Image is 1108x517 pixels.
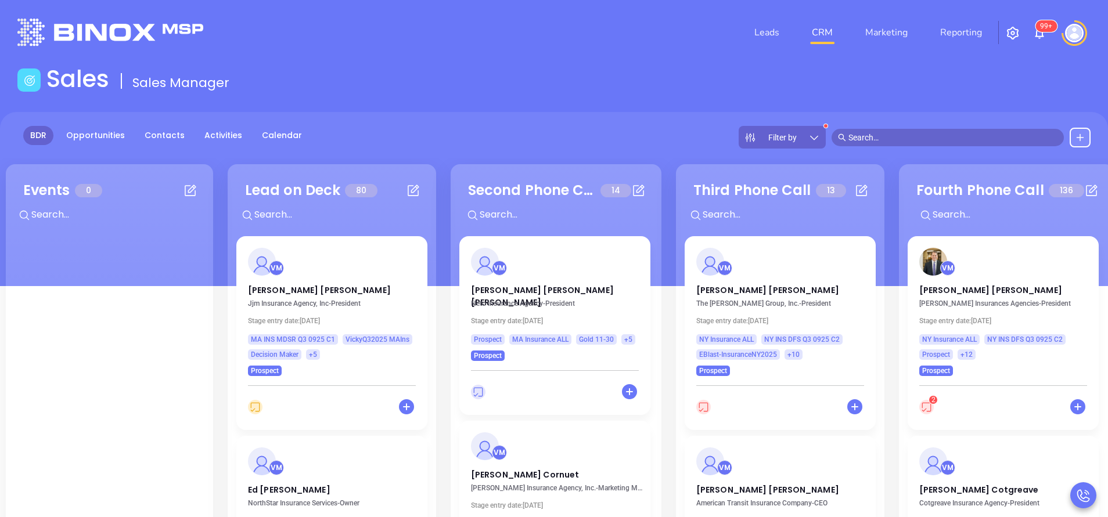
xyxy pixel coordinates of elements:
img: user [1065,24,1084,42]
p: Neto Insurance Agency - President [471,299,645,308]
p: [PERSON_NAME] [PERSON_NAME] [696,484,864,490]
a: Activities [197,126,249,145]
img: profile [696,447,724,475]
span: 14 [600,184,631,197]
div: Fourth Phone Call136 [908,173,1106,236]
span: Prospect [474,349,502,362]
img: profile [248,447,276,475]
p: [PERSON_NAME] [PERSON_NAME] [696,284,864,290]
img: profile [919,447,947,475]
p: American Transit Insurance Company - CEO [696,499,870,507]
span: Prospect [922,348,950,361]
div: Vicky Mendoza [940,261,955,276]
p: Jjm Insurance Agency, Inc - President [248,299,422,308]
p: Mon 4/3/2023 [919,317,1093,325]
sup: 2 [929,396,937,404]
div: profileVicky Mendoza[PERSON_NAME] [PERSON_NAME] The [PERSON_NAME] Group, Inc.-PresidentStage entr... [685,236,876,436]
p: Thu 11/7/2024 [696,317,870,325]
p: [PERSON_NAME] [PERSON_NAME] [919,284,1087,290]
span: Gold 11-30 [579,333,614,346]
p: Tue 5/21/2024 [471,317,645,325]
span: VickyQ32025 MAIns [346,333,409,346]
img: profile [919,248,947,276]
a: Contacts [138,126,192,145]
div: Second Phone Call [468,180,596,201]
div: Second Phone Call14 [459,173,653,236]
p: Ed [PERSON_NAME] [248,484,416,490]
span: Sales Manager [132,74,229,92]
input: Search... [931,207,1106,222]
a: Calendar [255,126,309,145]
p: Cotgreave Insurance Agency - President [919,499,1093,507]
img: profile [471,248,499,276]
div: Fourth Phone Call [916,180,1044,201]
div: Vicky Mendoza [269,460,284,475]
span: NY Insurance ALL [699,333,754,346]
a: profileVicky Mendoza[PERSON_NAME] [PERSON_NAME] [PERSON_NAME] Neto Insurance Agency-PresidentStag... [459,236,650,361]
div: profileVicky Mendoza[PERSON_NAME] [PERSON_NAME] [PERSON_NAME] Insurances Agencies-PresidentStage ... [908,236,1106,436]
div: Events0 [15,173,204,236]
h1: Sales [46,65,109,93]
p: [PERSON_NAME] [PERSON_NAME] [248,284,416,290]
span: +10 [787,348,800,361]
div: Vicky Mendoza [717,261,732,276]
span: +5 [624,333,632,346]
span: +12 [960,348,973,361]
p: The Argiro Group, Inc. - President [696,299,870,308]
span: 2 [931,396,936,404]
div: Third Phone Call13 [685,173,876,236]
a: profileVicky Mendoza[PERSON_NAME] [PERSON_NAME] Jjm Insurance Agency, Inc-PresidentStage entry da... [236,236,427,376]
p: TM Ryder Insurance Agency, Inc. - Marketing Manager [471,484,645,492]
sup: 100 [1035,20,1057,32]
div: Vicky Mendoza [492,261,507,276]
input: Search… [848,131,1057,144]
p: NorthStar Insurance Services - Owner [248,499,422,507]
p: [PERSON_NAME] Cotgreave [919,484,1087,490]
span: +5 [309,348,317,361]
span: 0 [75,184,102,197]
input: Search... [702,207,876,222]
span: Prospect [251,364,279,377]
p: [PERSON_NAME] Cornuet [471,469,639,475]
a: profileVicky Mendoza[PERSON_NAME] [PERSON_NAME] [PERSON_NAME] Insurances Agencies-PresidentStage ... [908,236,1099,376]
input: Search... [30,207,204,222]
div: profileVicky Mendoza[PERSON_NAME] [PERSON_NAME] Jjm Insurance Agency, Inc-PresidentStage entry da... [236,236,427,436]
img: logo [17,19,203,46]
a: Opportunities [59,126,132,145]
span: MA INS MDSR Q3 0925 C1 [251,333,335,346]
div: Lead on Deck80 [236,173,427,236]
span: 136 [1049,184,1084,197]
span: Prospect [922,364,950,377]
span: NY INS DFS Q3 0925 C2 [987,333,1063,346]
span: Filter by [768,133,797,142]
span: EBlast-InsuranceNY2025 [699,348,777,361]
a: BDR [23,126,53,145]
div: Lead on Deck [245,180,340,201]
input: Search... [479,207,653,222]
div: profileVicky Mendoza[PERSON_NAME] [PERSON_NAME] [PERSON_NAME] Neto Insurance Agency-PresidentStag... [459,236,653,421]
p: Wed 6/5/2024 [471,501,645,509]
img: iconSetting [1006,26,1020,40]
a: CRM [807,21,837,44]
span: Decision Maker [251,348,298,361]
input: Search... [253,207,427,222]
img: profile [248,248,276,276]
span: NY Insurance ALL [922,333,977,346]
div: Vicky Mendoza [717,460,732,475]
p: Tompkins Insurances Agencies - President [919,299,1093,308]
span: NY INS DFS Q3 0925 C2 [764,333,840,346]
img: profile [471,432,499,460]
div: Events [23,180,70,201]
div: Vicky Mendoza [269,261,284,276]
div: Vicky Mendoza [492,445,507,460]
div: Vicky Mendoza [940,460,955,475]
span: MA Insurance ALL [512,333,569,346]
img: profile [696,248,724,276]
span: Prospect [474,333,502,346]
a: Marketing [861,21,912,44]
span: Prospect [699,364,727,377]
span: 80 [345,184,377,197]
a: profileVicky Mendoza[PERSON_NAME] [PERSON_NAME] The [PERSON_NAME] Group, Inc.-PresidentStage entr... [685,236,876,376]
img: iconNotification [1033,26,1046,40]
p: [PERSON_NAME] [PERSON_NAME] [PERSON_NAME] [471,284,639,290]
